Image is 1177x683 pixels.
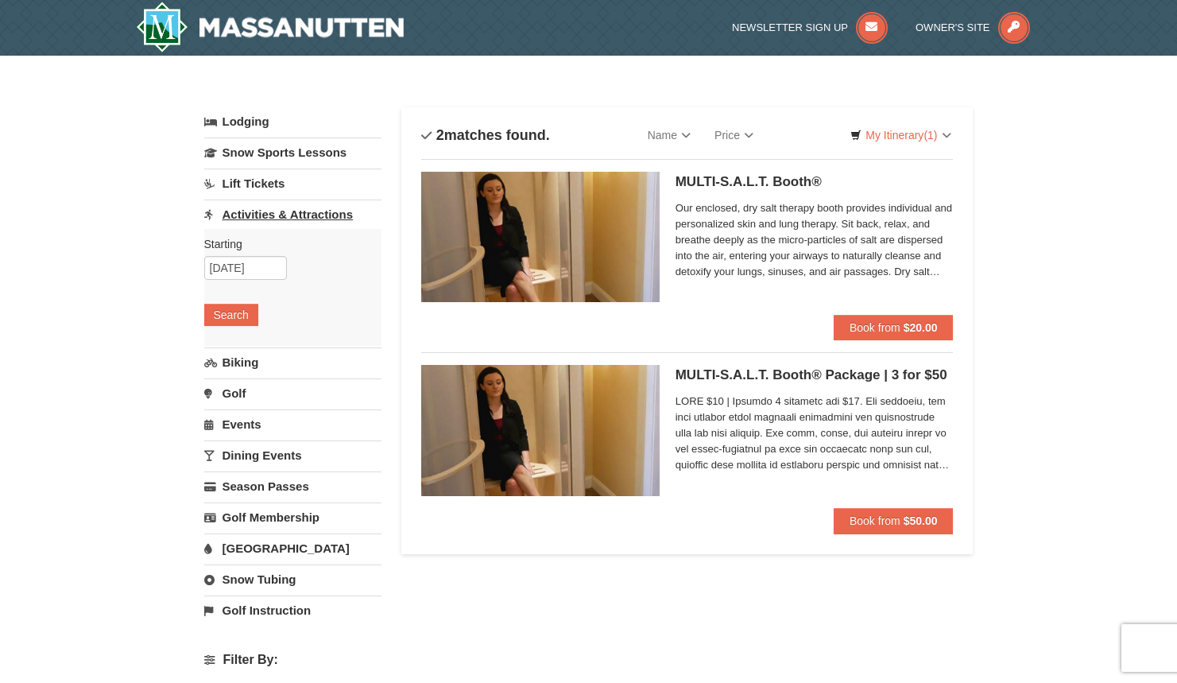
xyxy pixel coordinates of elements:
span: Newsletter Sign Up [732,21,848,33]
a: Activities & Attractions [204,200,381,229]
button: Book from $50.00 [834,508,954,534]
img: 6619873-480-72cc3260.jpg [421,172,660,302]
a: Biking [204,347,381,377]
a: Lift Tickets [204,169,381,198]
a: Name [636,119,703,151]
strong: $50.00 [904,514,938,527]
a: [GEOGRAPHIC_DATA] [204,534,381,563]
span: Our enclosed, dry salt therapy booth provides individual and personalized skin and lung therapy. ... [676,200,954,280]
span: Owner's Site [916,21,990,33]
h5: MULTI-S.A.L.T. Booth® [676,174,954,190]
strong: $20.00 [904,321,938,334]
button: Search [204,304,258,326]
h4: matches found. [421,127,550,143]
h5: MULTI-S.A.L.T. Booth® Package | 3 for $50 [676,367,954,383]
a: Season Passes [204,472,381,501]
a: Price [703,119,765,151]
span: LORE $10 | Ipsumdo 4 sitametc adi $17. Eli seddoeiu, tem inci utlabor etdol magnaali enimadmini v... [676,394,954,473]
a: Massanutten Resort [136,2,405,52]
a: Snow Sports Lessons [204,138,381,167]
button: Book from $20.00 [834,315,954,340]
img: Massanutten Resort Logo [136,2,405,52]
a: Lodging [204,107,381,136]
img: 6619873-585-86820cc0.jpg [421,365,660,495]
span: (1) [923,129,937,142]
span: 2 [436,127,444,143]
label: Starting [204,236,370,252]
a: Golf Membership [204,503,381,532]
h4: Filter By: [204,653,381,667]
a: Newsletter Sign Up [732,21,888,33]
span: Book from [850,321,900,334]
a: Dining Events [204,440,381,470]
a: Events [204,409,381,439]
a: Golf Instruction [204,596,381,625]
a: Golf [204,378,381,408]
span: Book from [850,514,900,527]
a: My Itinerary(1) [840,123,961,147]
a: Owner's Site [916,21,1030,33]
a: Snow Tubing [204,565,381,594]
